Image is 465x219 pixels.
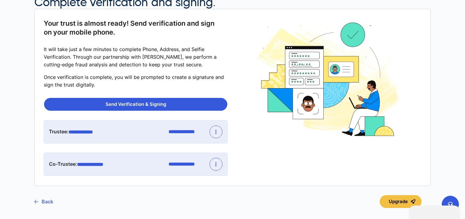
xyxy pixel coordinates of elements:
[44,98,227,111] button: Send Verification & Signing
[380,195,422,208] button: Upgrade
[34,200,39,204] img: go back icon
[252,19,407,139] img: Identity Verification and Signing
[44,46,228,68] p: It will take just a few minutes to complete Phone, Address, and Selfie Verification. Through our ...
[49,128,69,135] span: Trustee:
[44,19,223,36] span: Your trust is almost ready! Send verification and sign on your mobile phone.
[34,194,53,209] a: Back
[44,73,228,89] p: Once verification is complete, you will be prompted to create a signature and sign the trust digi...
[49,161,77,167] span: Co-Trustee:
